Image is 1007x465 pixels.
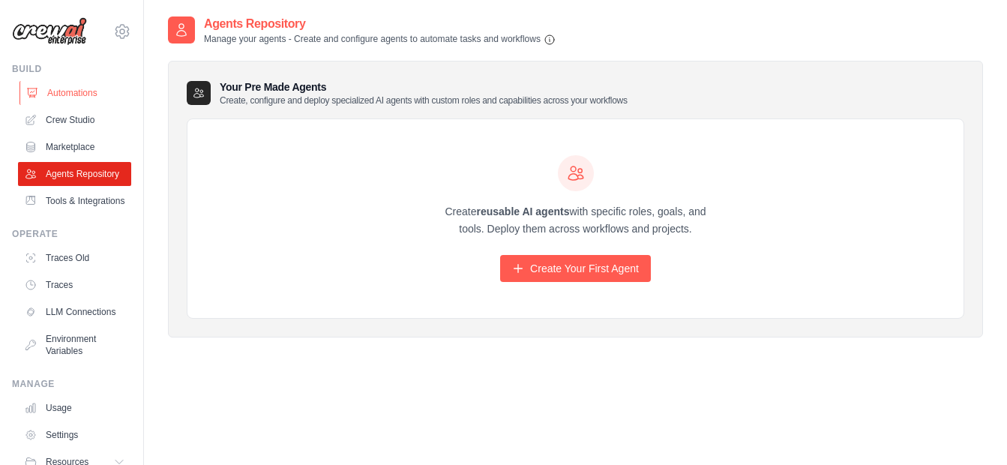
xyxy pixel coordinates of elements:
[204,15,556,33] h2: Agents Repository
[476,205,569,217] strong: reusable AI agents
[19,81,133,105] a: Automations
[204,33,556,46] p: Manage your agents - Create and configure agents to automate tasks and workflows
[18,189,131,213] a: Tools & Integrations
[18,108,131,132] a: Crew Studio
[12,63,131,75] div: Build
[18,273,131,297] a: Traces
[12,17,87,46] img: Logo
[18,135,131,159] a: Marketplace
[18,246,131,270] a: Traces Old
[12,378,131,390] div: Manage
[12,228,131,240] div: Operate
[18,327,131,363] a: Environment Variables
[18,162,131,186] a: Agents Repository
[18,396,131,420] a: Usage
[432,203,720,238] p: Create with specific roles, goals, and tools. Deploy them across workflows and projects.
[18,300,131,324] a: LLM Connections
[500,255,651,282] a: Create Your First Agent
[220,94,628,106] p: Create, configure and deploy specialized AI agents with custom roles and capabilities across your...
[220,79,628,106] h3: Your Pre Made Agents
[18,423,131,447] a: Settings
